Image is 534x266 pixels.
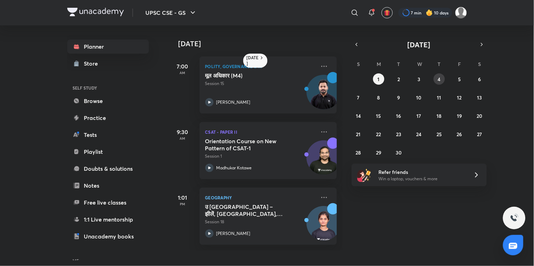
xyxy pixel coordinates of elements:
abbr: September 30, 2025 [396,149,402,156]
img: Company Logo [67,8,124,16]
abbr: September 6, 2025 [478,76,481,83]
button: [DATE] [362,40,477,49]
abbr: September 18, 2025 [437,113,442,119]
img: Komal [455,7,467,19]
button: September 6, 2025 [474,73,485,85]
p: Madhukar Kotawe [216,165,252,171]
h5: 1:01 [169,193,197,202]
button: September 1, 2025 [373,73,384,85]
h6: Refer friends [378,168,465,176]
span: [DATE] [408,40,431,49]
img: ttu [510,214,519,222]
p: Polity, Governance & IR [205,62,316,71]
button: September 5, 2025 [454,73,465,85]
button: September 23, 2025 [393,128,404,140]
abbr: September 24, 2025 [416,131,422,138]
a: Company Logo [67,8,124,18]
a: Notes [67,179,149,193]
button: September 13, 2025 [474,92,485,103]
button: September 26, 2025 [454,128,465,140]
h6: [DATE] [247,55,259,66]
abbr: September 1, 2025 [378,76,380,83]
abbr: September 14, 2025 [356,113,361,119]
button: September 18, 2025 [434,110,445,121]
h5: उ अमेरिका – झीलें, पर्वत, मरुस्थल व घासस्थल [205,203,293,217]
button: September 22, 2025 [373,128,384,140]
button: avatar [382,7,393,18]
button: September 20, 2025 [474,110,485,121]
p: AM [169,71,197,75]
img: Avatar [307,144,341,178]
abbr: September 2, 2025 [398,76,400,83]
a: Browse [67,94,149,108]
abbr: September 8, 2025 [377,94,380,101]
abbr: Thursday [438,61,441,67]
a: Playlist [67,145,149,159]
abbr: September 11, 2025 [437,94,441,101]
abbr: September 23, 2025 [396,131,402,138]
h6: SELF STUDY [67,82,149,94]
button: September 28, 2025 [353,147,364,158]
button: September 25, 2025 [434,128,445,140]
a: Practice [67,111,149,125]
button: UPSC CSE - GS [142,6,201,20]
p: Session 18 [205,219,316,225]
abbr: Saturday [478,61,481,67]
button: September 16, 2025 [393,110,404,121]
button: September 4, 2025 [434,73,445,85]
a: Doubts & solutions [67,162,149,176]
a: Store [67,56,149,71]
button: September 7, 2025 [353,92,364,103]
abbr: September 12, 2025 [457,94,462,101]
h5: Orientation Course on New Pattern of CSAT-1 [205,138,293,152]
button: September 8, 2025 [373,92,384,103]
abbr: Tuesday [397,61,400,67]
a: Tests [67,128,149,142]
button: September 15, 2025 [373,110,384,121]
p: CSAT - Paper II [205,128,316,136]
abbr: September 19, 2025 [457,113,462,119]
img: referral [357,168,371,182]
p: AM [169,136,197,140]
abbr: September 3, 2025 [417,76,420,83]
abbr: September 28, 2025 [356,149,361,156]
a: 1:1 Live mentorship [67,212,149,226]
h5: 7:00 [169,62,197,71]
a: Unacademy books [67,229,149,243]
button: September 12, 2025 [454,92,465,103]
div: Store [84,59,102,68]
img: Avatar [307,210,341,244]
img: Avatar [307,79,341,113]
abbr: September 5, 2025 [458,76,461,83]
button: September 27, 2025 [474,128,485,140]
abbr: September 29, 2025 [376,149,381,156]
button: September 11, 2025 [434,92,445,103]
abbr: September 21, 2025 [356,131,361,138]
abbr: September 9, 2025 [397,94,400,101]
abbr: Wednesday [417,61,422,67]
abbr: September 26, 2025 [457,131,462,138]
button: September 10, 2025 [413,92,425,103]
abbr: September 20, 2025 [477,113,483,119]
p: [PERSON_NAME] [216,230,251,237]
p: Session 15 [205,80,316,87]
abbr: September 13, 2025 [477,94,482,101]
p: Session 1 [205,153,316,159]
abbr: September 25, 2025 [436,131,442,138]
abbr: Monday [377,61,381,67]
abbr: September 16, 2025 [396,113,401,119]
abbr: September 4, 2025 [438,76,441,83]
button: September 14, 2025 [353,110,364,121]
h5: मूल अधिकार (M4) [205,72,293,79]
button: September 24, 2025 [413,128,425,140]
button: September 21, 2025 [353,128,364,140]
abbr: September 7, 2025 [357,94,360,101]
h5: 9:30 [169,128,197,136]
a: Planner [67,40,149,54]
a: Free live classes [67,195,149,210]
abbr: September 27, 2025 [477,131,482,138]
h4: [DATE] [178,40,344,48]
button: September 30, 2025 [393,147,404,158]
p: Geography [205,193,316,202]
abbr: Sunday [357,61,360,67]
